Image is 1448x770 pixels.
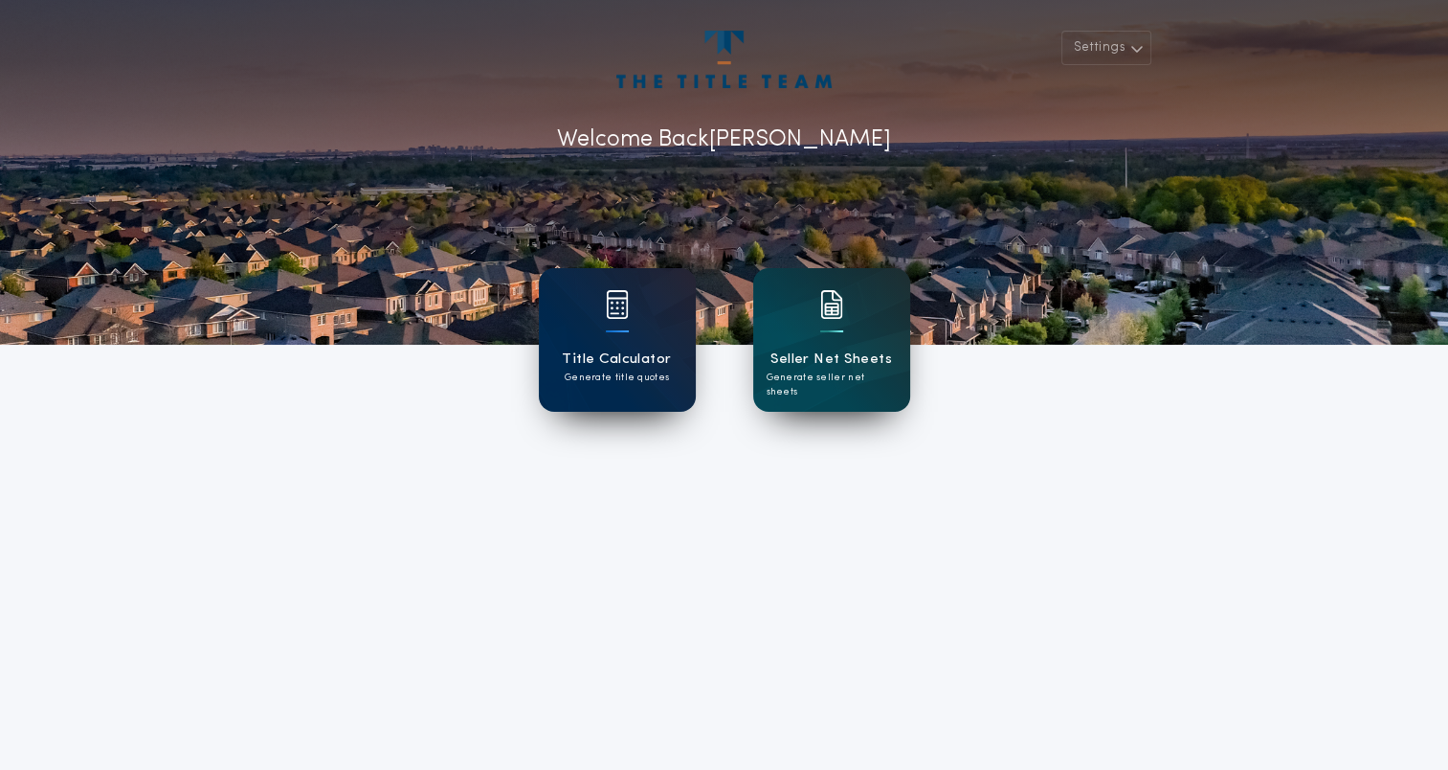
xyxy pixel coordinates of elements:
[767,371,897,399] p: Generate seller net sheets
[565,371,669,385] p: Generate title quotes
[1061,31,1151,65] button: Settings
[616,31,831,88] img: account-logo
[557,123,891,157] p: Welcome Back [PERSON_NAME]
[820,290,843,319] img: card icon
[562,349,671,371] h1: Title Calculator
[770,349,892,371] h1: Seller Net Sheets
[539,268,696,412] a: card iconTitle CalculatorGenerate title quotes
[753,268,910,412] a: card iconSeller Net SheetsGenerate seller net sheets
[606,290,629,319] img: card icon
